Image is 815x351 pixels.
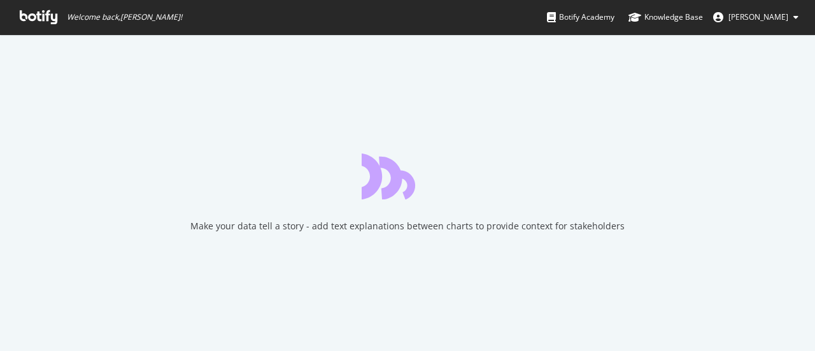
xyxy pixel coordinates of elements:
div: Knowledge Base [628,11,703,24]
span: Welcome back, [PERSON_NAME] ! [67,12,182,22]
div: Botify Academy [547,11,614,24]
button: [PERSON_NAME] [703,7,809,27]
span: DeAngelo Walls [728,11,788,22]
div: animation [362,154,453,199]
div: Make your data tell a story - add text explanations between charts to provide context for stakeho... [190,220,625,233]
